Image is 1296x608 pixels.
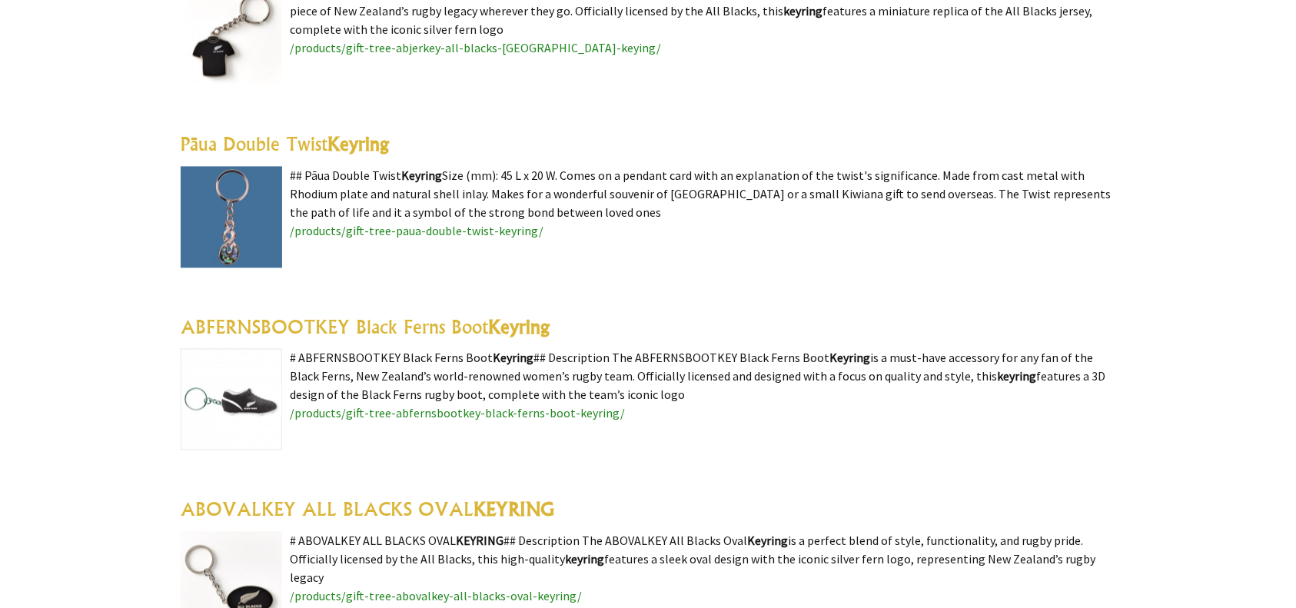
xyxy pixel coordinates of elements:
[997,368,1036,384] highlight: keyring
[565,551,604,566] highlight: keyring
[181,348,282,450] img: ABFERNSBOOTKEY Black Ferns Boot Keyring
[327,132,389,155] highlight: Keyring
[181,166,282,267] img: Pāua Double Twist Keyring
[783,3,822,18] highlight: keyring
[181,497,555,520] a: ABOVALKEY ALL BLACKS OVALKEYRING
[829,350,870,365] highlight: Keyring
[474,497,555,520] highlight: KEYRING
[290,588,582,603] a: /products/gift-tree-abovalkey-all-blacks-oval-keyring/
[747,533,788,548] highlight: Keyring
[290,40,661,55] a: /products/gift-tree-abjerkey-all-blacks-[GEOGRAPHIC_DATA]-keying/
[181,315,550,338] a: ABFERNSBOOTKEY Black Ferns BootKeyring
[401,168,442,183] highlight: Keyring
[493,350,533,365] highlight: Keyring
[181,132,389,155] a: Pāua Double TwistKeyring
[290,223,543,238] a: /products/gift-tree-paua-double-twist-keyring/
[456,533,503,548] highlight: KEYRING
[290,405,625,420] a: /products/gift-tree-abfernsbootkey-black-ferns-boot-keyring/
[488,315,550,338] highlight: Keyring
